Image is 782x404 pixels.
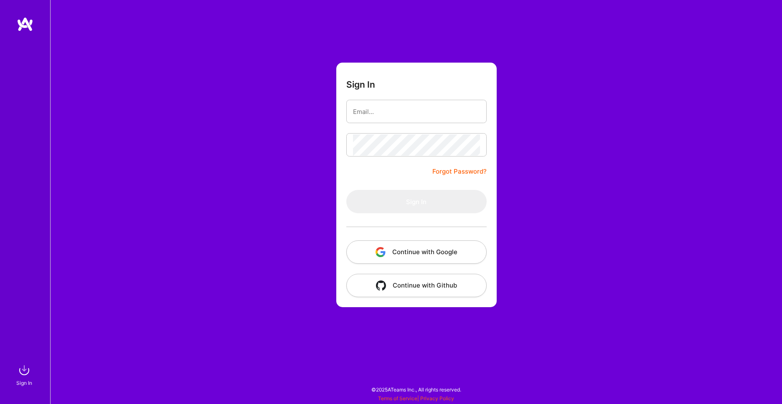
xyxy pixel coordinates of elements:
[18,362,33,387] a: sign inSign In
[432,167,487,177] a: Forgot Password?
[376,247,386,257] img: icon
[376,280,386,290] img: icon
[16,379,32,387] div: Sign In
[346,274,487,297] button: Continue with Github
[378,395,417,401] a: Terms of Service
[378,395,454,401] span: |
[346,79,375,90] h3: Sign In
[346,240,487,264] button: Continue with Google
[420,395,454,401] a: Privacy Policy
[353,101,480,122] input: Email...
[17,17,33,32] img: logo
[50,379,782,400] div: © 2025 ATeams Inc., All rights reserved.
[346,190,487,213] button: Sign In
[16,362,33,379] img: sign in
